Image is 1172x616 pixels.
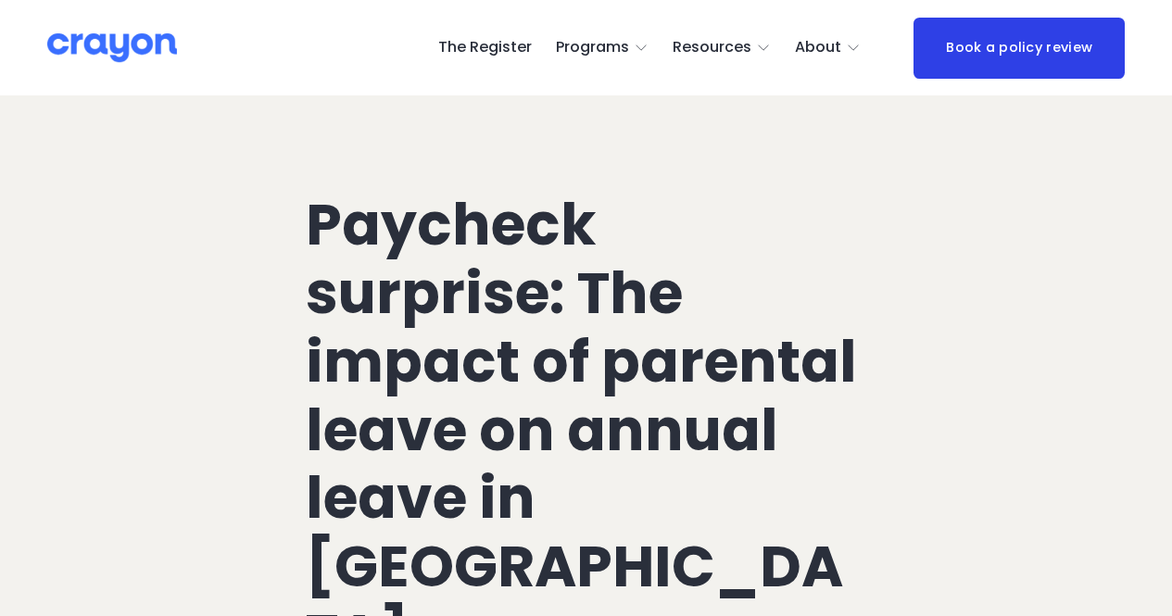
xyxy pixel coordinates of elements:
img: Crayon [47,31,177,64]
span: Resources [673,34,751,61]
a: The Register [438,33,532,63]
span: About [795,34,841,61]
a: folder dropdown [673,33,772,63]
span: Programs [556,34,629,61]
a: Book a policy review [914,18,1125,79]
a: folder dropdown [795,33,862,63]
a: folder dropdown [556,33,649,63]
